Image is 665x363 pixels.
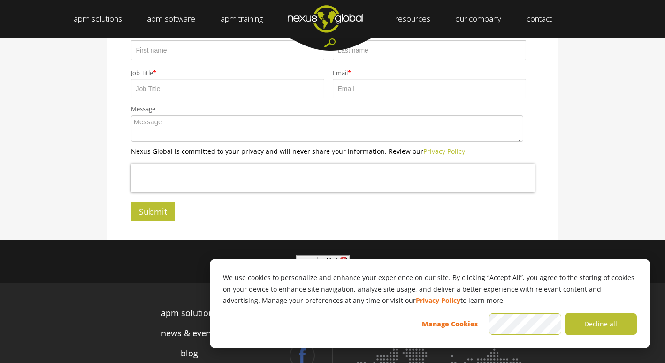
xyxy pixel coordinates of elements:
iframe: reCAPTCHA [131,164,535,192]
input: Submit [131,202,175,221]
span: Message [131,106,155,113]
p: We use cookies to personalize and enhance your experience on our site. By clicking “Accept All”, ... [223,272,637,307]
a: Privacy Policy [423,147,465,156]
a: Privacy Policy [416,295,460,307]
span: ​ [317,257,318,265]
a: blog [181,347,198,360]
a: apm solutions [161,307,218,319]
span: Job Title [131,69,153,77]
input: Last name [333,40,526,60]
button: Decline all [565,313,637,335]
span: ▼ [309,257,315,265]
a: اختيار اللغة​ [309,254,347,268]
p: Nexus Global is committed to your privacy and will never share your information. Review our . [131,146,535,156]
input: Email [333,79,526,98]
span: اختيار اللغة [320,257,347,265]
button: Manage Cookies [413,313,486,335]
input: First name [131,40,324,60]
a: news & events [161,327,218,340]
span: Email [333,69,348,77]
span: First name [131,30,161,38]
button: Accept all [489,313,561,335]
div: Cookie banner [210,259,650,348]
input: Job Title [131,79,324,98]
